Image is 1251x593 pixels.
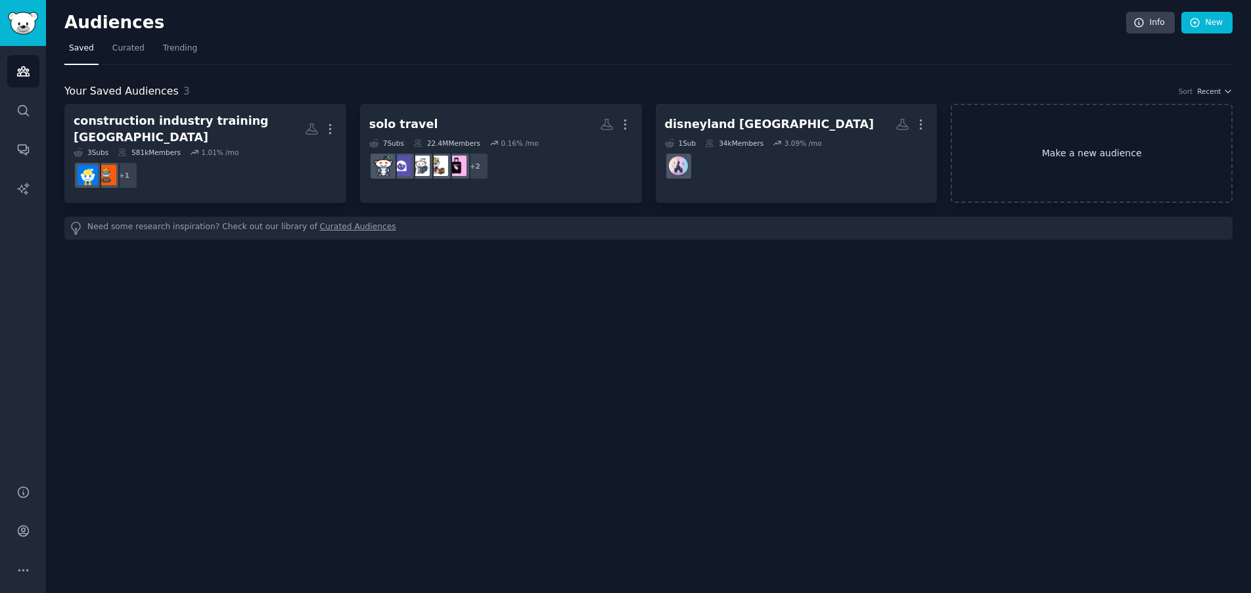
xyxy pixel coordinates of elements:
[320,221,396,235] a: Curated Audiences
[163,43,197,55] span: Trending
[78,165,98,185] img: Construction
[64,83,179,100] span: Your Saved Audiences
[74,113,305,145] div: construction industry training [GEOGRAPHIC_DATA]
[183,85,190,97] span: 3
[665,139,696,148] div: 1 Sub
[705,139,763,148] div: 34k Members
[64,104,346,203] a: construction industry training [GEOGRAPHIC_DATA]3Subs581kMembers1.01% /mo+1SafetyProfessionalsCon...
[461,152,489,180] div: + 2
[951,104,1233,203] a: Make a new audience
[391,156,411,176] img: femaletravels
[656,104,938,203] a: disneyland [GEOGRAPHIC_DATA]1Sub34kMembers3.09% /modisneylandparis
[369,139,404,148] div: 7 Sub s
[1179,87,1193,96] div: Sort
[668,156,689,176] img: disneylandparis
[64,38,99,65] a: Saved
[64,12,1126,33] h2: Audiences
[64,217,1233,240] div: Need some research inspiration? Check out our library of
[108,38,149,65] a: Curated
[201,148,239,157] div: 1.01 % /mo
[409,156,430,176] img: JapanTravel
[446,156,466,176] img: solofemaletravel
[665,116,875,133] div: disneyland [GEOGRAPHIC_DATA]
[158,38,202,65] a: Trending
[96,165,116,185] img: SafetyProfessionals
[112,43,145,55] span: Curated
[74,148,108,157] div: 3 Sub s
[1197,87,1221,96] span: Recent
[8,12,38,35] img: GummySearch logo
[1197,87,1233,96] button: Recent
[413,139,480,148] div: 22.4M Members
[369,116,438,133] div: solo travel
[69,43,94,55] span: Saved
[501,139,539,148] div: 0.16 % /mo
[118,148,181,157] div: 581k Members
[110,162,138,189] div: + 1
[1181,12,1233,34] a: New
[428,156,448,176] img: travel
[785,139,822,148] div: 3.09 % /mo
[360,104,642,203] a: solo travel7Subs22.4MMembers0.16% /mo+2solofemaletraveltravelJapanTravelfemaletravelssolotravel
[1126,12,1175,34] a: Info
[373,156,393,176] img: solotravel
